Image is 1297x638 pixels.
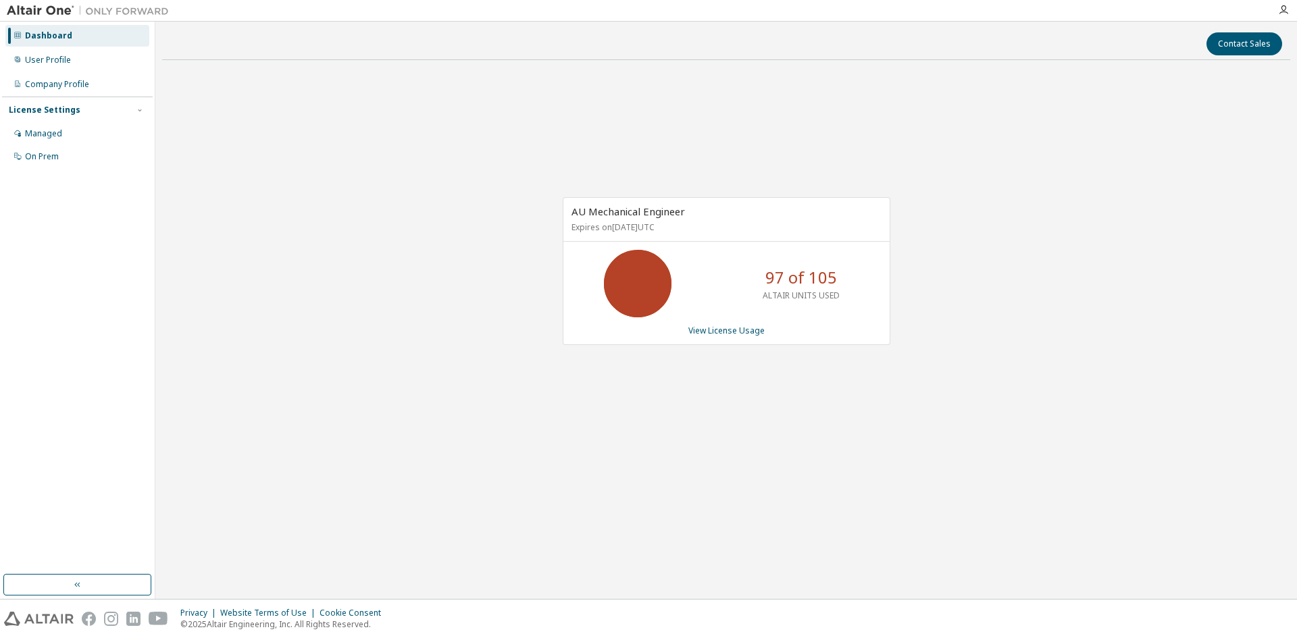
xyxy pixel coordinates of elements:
[763,290,840,301] p: ALTAIR UNITS USED
[25,128,62,139] div: Managed
[7,4,176,18] img: Altair One
[688,325,765,336] a: View License Usage
[25,30,72,41] div: Dashboard
[149,612,168,626] img: youtube.svg
[765,266,837,289] p: 97 of 105
[180,608,220,618] div: Privacy
[104,612,118,626] img: instagram.svg
[25,55,71,65] div: User Profile
[571,205,685,218] span: AU Mechanical Engineer
[25,79,89,90] div: Company Profile
[320,608,389,618] div: Cookie Consent
[126,612,141,626] img: linkedin.svg
[82,612,96,626] img: facebook.svg
[4,612,74,626] img: altair_logo.svg
[571,221,878,233] p: Expires on [DATE] UTC
[180,618,389,630] p: © 2025 Altair Engineering, Inc. All Rights Reserved.
[220,608,320,618] div: Website Terms of Use
[9,105,80,115] div: License Settings
[1206,32,1282,55] button: Contact Sales
[25,151,59,162] div: On Prem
